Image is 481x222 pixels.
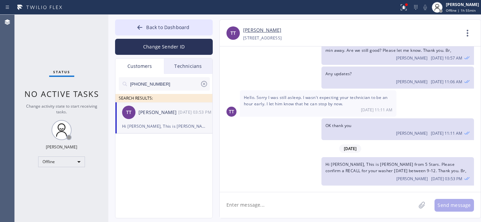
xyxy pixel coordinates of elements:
div: [PERSON_NAME] [46,144,77,150]
button: Change Sender ID [115,39,213,55]
div: [STREET_ADDRESS] [243,34,282,42]
div: Technicians [164,59,212,74]
span: Hello. Sorry I was still asleep. I wasn't expecting your technician to be an hour early. I let hi... [244,95,387,107]
button: Mute [420,3,430,12]
div: Customers [115,59,164,74]
span: [PERSON_NAME] [396,55,427,61]
button: Send message [435,199,474,212]
div: 08/11/2025 9:11 AM [321,118,474,140]
span: [PERSON_NAME] [396,176,428,182]
span: TT [230,29,236,37]
span: TT [229,108,234,116]
span: [PERSON_NAME] [396,130,427,136]
div: 08/11/2025 9:57 AM [321,37,474,65]
span: [DATE] 11:11 AM [431,130,462,136]
button: Back to Dashboard [115,19,213,35]
span: OK thank you [325,123,352,128]
div: [PERSON_NAME] [446,2,479,7]
span: [DATE] 11:11 AM [361,107,392,113]
span: [DATE] 10:57 AM [431,55,462,61]
span: [PERSON_NAME] [396,79,427,85]
input: Search [129,77,200,91]
span: Hi [PERSON_NAME], This is [PERSON_NAME] from 5 Stars. Our tech's 30 min away. Are we still good? ... [325,41,468,53]
span: No active tasks [24,88,99,99]
span: Any updates? [325,71,352,77]
span: SEARCH RESULTS: [119,95,153,101]
span: [DATE] 11:06 AM [431,79,462,85]
span: [DATE] 03:53 PM [431,176,462,182]
div: Hi [PERSON_NAME], This is [PERSON_NAME] from 5 Stars. Please confirm a RECALL for your washer [DA... [122,122,206,130]
div: 08/11/2025 9:06 AM [321,67,474,88]
span: [DATE] [339,144,361,153]
div: [PERSON_NAME] [138,109,178,116]
span: Hi [PERSON_NAME], This is [PERSON_NAME] from 5 Stars. Please confirm a RECALL for your washer [DA... [325,161,466,174]
div: Offline [38,156,85,167]
span: Offline | 1h 55min [446,8,476,13]
div: 08/13/2025 9:53 AM [178,108,213,116]
span: Back to Dashboard [146,24,189,30]
div: 08/13/2025 9:53 AM [321,157,474,185]
span: Change activity state to start receiving tasks. [26,103,97,115]
span: Status [53,70,70,74]
a: [PERSON_NAME] [243,26,281,34]
span: TT [126,109,131,116]
div: 08/11/2025 9:11 AM [240,90,396,117]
